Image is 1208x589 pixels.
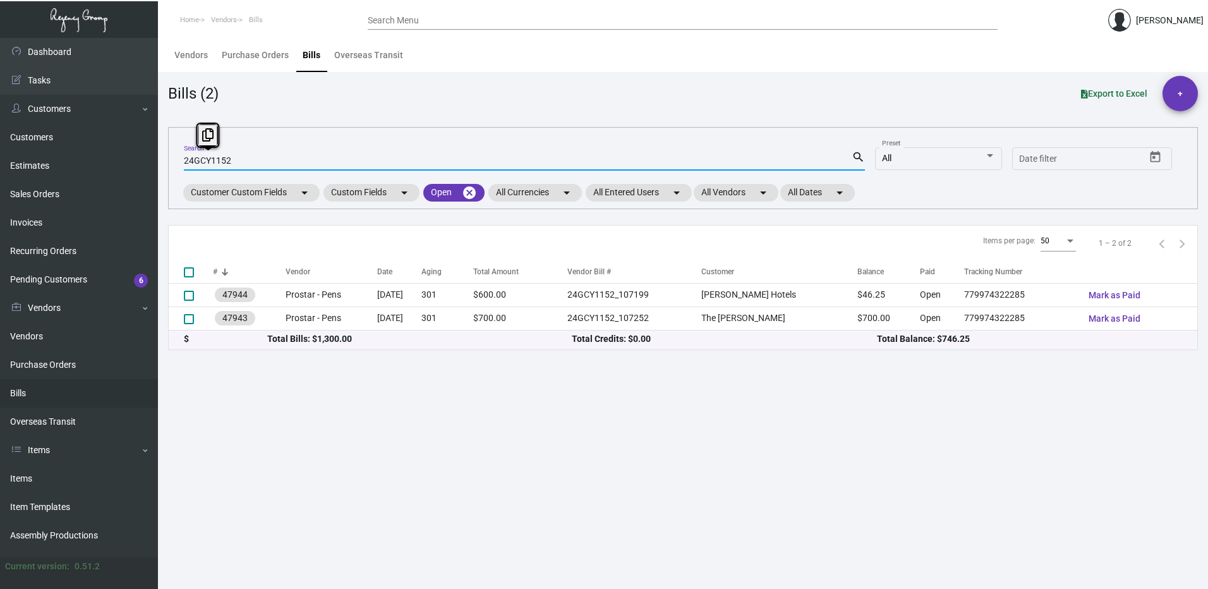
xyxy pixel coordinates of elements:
td: 779974322285 [964,307,1078,330]
td: [DATE] [377,283,421,307]
mat-chip: 47943 [215,311,255,325]
img: admin@bootstrapmaster.com [1108,9,1131,32]
div: Paid [920,266,935,277]
div: 0.51.2 [75,560,100,573]
span: 50 [1041,236,1049,245]
mat-icon: arrow_drop_down [559,185,574,200]
span: Vendors [211,16,237,24]
div: Overseas Transit [334,49,403,62]
span: Bills [249,16,263,24]
div: Date [377,266,392,277]
td: Open [920,283,963,307]
button: Open calendar [1145,147,1166,167]
mat-icon: arrow_drop_down [832,185,847,200]
div: $ [184,332,267,346]
mat-chip: All Currencies [488,184,582,202]
span: All [882,153,891,163]
mat-icon: arrow_drop_down [297,185,312,200]
div: Tracking Number [964,266,1078,277]
td: $600.00 [473,283,567,307]
mat-select: Items per page: [1041,237,1076,246]
button: + [1163,76,1198,111]
div: Aging [421,266,473,277]
div: Customer [701,266,734,277]
div: Customer [701,266,857,277]
td: Prostar - Pens [286,307,377,330]
span: Mark as Paid [1089,313,1140,324]
mat-chip: All Entered Users [586,184,692,202]
mat-icon: cancel [462,185,477,200]
div: Total Bills: $1,300.00 [267,332,572,346]
button: Mark as Paid [1078,284,1151,307]
div: Vendor [286,266,310,277]
button: Mark as Paid [1078,307,1151,330]
mat-chip: All Dates [780,184,855,202]
div: Total Balance: $746.25 [877,332,1182,346]
div: Balance [857,266,920,277]
mat-chip: Custom Fields [323,184,420,202]
button: Export to Excel [1071,82,1157,105]
div: Total Amount [473,266,519,277]
td: 779974322285 [964,283,1078,307]
td: 301 [421,283,473,307]
div: Aging [421,266,442,277]
td: 24GCY1152_107199 [567,283,702,307]
div: Vendors [174,49,208,62]
input: Start date [1019,154,1058,164]
button: Previous page [1152,233,1172,253]
button: Next page [1172,233,1192,253]
mat-icon: arrow_drop_down [397,185,412,200]
td: $700.00 [473,307,567,330]
mat-chip: Customer Custom Fields [183,184,320,202]
mat-icon: search [852,150,865,165]
i: Copy [202,128,214,142]
div: [PERSON_NAME] [1136,14,1204,27]
div: Vendor Bill # [567,266,702,277]
div: Bills [303,49,320,62]
div: Paid [920,266,963,277]
span: Export to Excel [1081,88,1147,99]
mat-icon: arrow_drop_down [669,185,684,200]
span: Home [180,16,199,24]
td: The [PERSON_NAME] [701,307,857,330]
td: 24GCY1152_107252 [567,307,702,330]
div: Current version: [5,560,69,573]
div: Tracking Number [964,266,1022,277]
span: Mark as Paid [1089,290,1140,300]
input: End date [1069,154,1130,164]
div: Vendor [286,266,377,277]
div: # [213,266,217,277]
div: # [213,266,286,277]
mat-icon: arrow_drop_down [756,185,771,200]
span: + [1178,76,1183,111]
div: 1 – 2 of 2 [1099,238,1132,249]
div: Balance [857,266,884,277]
div: Total Credits: $0.00 [572,332,877,346]
div: Purchase Orders [222,49,289,62]
td: Prostar - Pens [286,283,377,307]
td: 301 [421,307,473,330]
td: [PERSON_NAME] Hotels [701,283,857,307]
td: Open [920,307,963,330]
div: Total Amount [473,266,567,277]
mat-chip: 47944 [215,288,255,302]
td: $46.25 [857,283,920,307]
div: Date [377,266,421,277]
mat-chip: Open [423,184,485,202]
mat-chip: All Vendors [694,184,778,202]
td: $700.00 [857,307,920,330]
td: [DATE] [377,307,421,330]
div: Items per page: [983,235,1036,246]
div: Bills (2) [168,82,219,105]
div: Vendor Bill # [567,266,611,277]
